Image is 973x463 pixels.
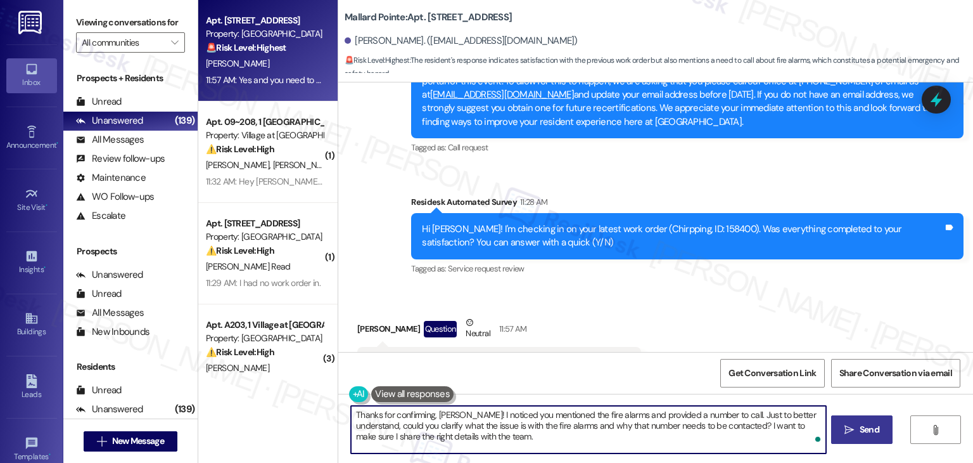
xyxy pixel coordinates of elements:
[206,58,269,69] span: [PERSON_NAME]
[831,359,960,388] button: Share Conversation via email
[206,27,323,41] div: Property: [GEOGRAPHIC_DATA]
[76,209,125,223] div: Escalate
[206,74,474,86] div: 11:57 AM: Yes and you need to called about fire alarms [PHONE_NUMBER]
[18,11,44,34] img: ResiDesk Logo
[6,245,57,280] a: Insights •
[839,367,952,380] span: Share Conversation via email
[206,14,323,27] div: Apt. [STREET_ADDRESS]
[6,183,57,218] a: Site Visit •
[49,450,51,459] span: •
[345,54,973,81] span: : The resident's response indicates satisfaction with the previous work order but also mentions a...
[206,129,323,142] div: Property: Village at [GEOGRAPHIC_DATA]
[76,268,143,282] div: Unanswered
[76,152,165,166] div: Review follow-ups
[172,400,198,419] div: (139)
[6,308,57,342] a: Buildings
[63,360,198,374] div: Residents
[860,423,879,436] span: Send
[206,332,323,345] div: Property: [GEOGRAPHIC_DATA]
[76,306,144,320] div: All Messages
[357,316,641,347] div: [PERSON_NAME]
[345,34,578,48] div: [PERSON_NAME]. ([EMAIL_ADDRESS][DOMAIN_NAME])
[206,245,274,256] strong: ⚠️ Risk Level: High
[56,139,58,148] span: •
[844,425,854,435] i: 
[411,138,963,157] div: Tagged as:
[76,403,143,416] div: Unanswered
[206,346,274,358] strong: ⚠️ Risk Level: High
[97,436,106,447] i: 
[6,58,57,93] a: Inbox
[463,316,492,342] div: Neutral
[82,32,165,53] input: All communities
[76,13,185,32] label: Viewing conversations for
[206,261,290,272] span: [PERSON_NAME] Read
[831,415,893,444] button: Send
[422,48,943,129] div: Hi [PERSON_NAME]! In our continued effort to make your recertification processes more efficient a...
[720,359,824,388] button: Get Conversation Link
[448,263,525,274] span: Service request review
[6,370,57,405] a: Leads
[206,217,323,230] div: Apt. [STREET_ADDRESS]
[206,176,623,187] div: 11:32 AM: Hey [PERSON_NAME], the kitchen light and bathroom light were fixed but the dryer is sti...
[448,142,488,153] span: Call request
[728,367,816,380] span: Get Conversation Link
[44,263,46,272] span: •
[76,384,122,397] div: Unread
[76,171,146,185] div: Maintenance
[76,114,143,127] div: Unanswered
[345,55,410,65] strong: 🚨 Risk Level: Highest
[411,195,963,213] div: Residesk Automated Survey
[496,322,527,336] div: 11:57 AM
[76,190,154,204] div: WO Follow-ups
[206,230,323,244] div: Property: [GEOGRAPHIC_DATA]
[206,115,323,129] div: Apt. 09~208, 1 [GEOGRAPHIC_DATA], LLC
[206,143,274,155] strong: ⚠️ Risk Level: High
[112,434,164,448] span: New Message
[345,11,512,24] b: Mallard Pointe: Apt. [STREET_ADDRESS]
[206,42,286,53] strong: 🚨 Risk Level: Highest
[931,425,940,435] i: 
[206,277,321,289] div: 11:29 AM: I had no work order in.
[76,95,122,108] div: Unread
[206,159,273,171] span: [PERSON_NAME]
[76,287,122,301] div: Unread
[76,325,149,339] div: New Inbounds
[351,406,825,453] textarea: To enrich screen reader interactions, please activate Accessibility in Grammarly extension settings
[424,321,457,337] div: Question
[63,245,198,258] div: Prospects
[63,72,198,85] div: Prospects + Residents
[430,88,574,101] a: [EMAIL_ADDRESS][DOMAIN_NAME]
[411,259,963,278] div: Tagged as:
[422,223,943,250] div: Hi [PERSON_NAME]! I'm checking in on your latest work order (Chirpping, ID: 158400). Was everythi...
[517,195,548,209] div: 11:28 AM
[206,362,269,374] span: [PERSON_NAME]
[76,133,144,147] div: All Messages
[206,318,323,332] div: Apt. A203, 1 Village at [GEOGRAPHIC_DATA]
[84,431,177,452] button: New Message
[171,37,178,48] i: 
[273,159,336,171] span: [PERSON_NAME]
[172,111,198,131] div: (139)
[46,201,48,210] span: •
